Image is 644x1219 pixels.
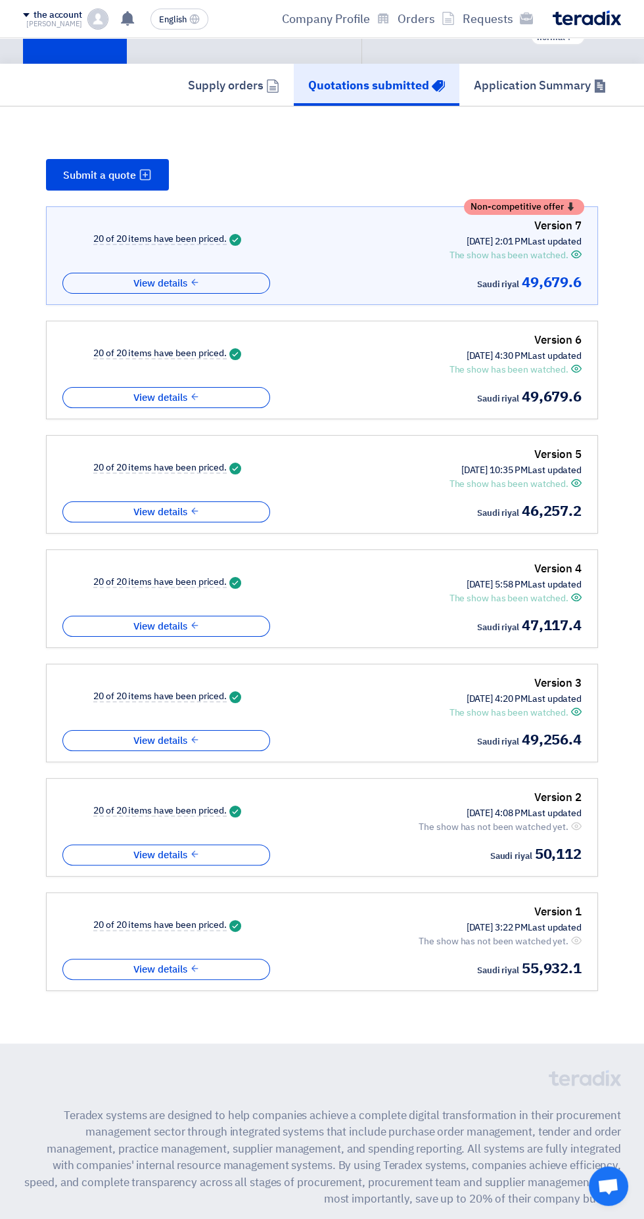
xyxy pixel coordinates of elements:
[62,616,270,637] button: View details
[534,332,582,348] font: Version 6
[522,957,582,979] font: 55,932.1
[62,730,270,752] button: View details
[449,591,568,605] font: The show has been watched.
[467,578,528,591] font: [DATE] 5:58 PM
[133,619,187,633] font: View details
[449,706,568,720] font: The show has been watched.
[477,964,519,977] font: Saudi riyal
[150,9,208,30] button: English
[62,273,270,294] button: View details
[528,463,582,477] font: Last updated
[93,689,227,703] font: 20 of 20 items have been priced.
[449,248,568,262] font: The show has been watched.
[467,806,528,820] font: [DATE] 4:08 PM
[461,463,528,477] font: [DATE] 10:35 PM
[419,820,568,834] font: The show has not been watched yet.
[522,614,582,636] font: 47,117.4
[467,692,528,706] font: [DATE] 4:20 PM
[522,386,582,407] font: 49,679.6
[528,349,582,363] font: Last updated
[477,392,519,405] font: Saudi riyal
[173,64,294,106] a: Supply orders
[534,675,582,691] font: Version 3
[528,578,582,591] font: Last updated
[534,904,582,920] font: Version 1
[93,232,227,246] font: 20 of 20 items have been priced.
[133,276,187,290] font: View details
[62,959,270,980] button: View details
[133,505,187,519] font: View details
[553,11,621,26] img: Teradix logo
[93,346,227,360] font: 20 of 20 items have been priced.
[477,507,519,519] font: Saudi riyal
[398,10,435,28] font: Orders
[490,850,532,862] font: Saudi riyal
[467,921,528,934] font: [DATE] 3:22 PM
[62,844,270,866] button: View details
[133,962,187,977] font: View details
[26,18,82,30] font: [PERSON_NAME]
[419,934,568,948] font: The show has not been watched yet.
[87,9,108,30] img: profile_test.png
[133,733,187,748] font: View details
[477,278,519,290] font: Saudi riyal
[459,3,537,34] a: Requests
[449,363,568,377] font: The show has been watched.
[62,387,270,409] button: View details
[63,168,136,183] font: Submit a quote
[46,159,169,191] button: Submit a quote
[522,271,582,293] font: 49,679.6
[535,843,582,865] font: 50,112
[159,13,187,26] font: English
[528,921,582,934] font: Last updated
[522,729,582,750] font: 49,256.4
[534,789,582,806] font: Version 2
[477,735,519,748] font: Saudi riyal
[93,918,227,932] font: 20 of 20 items have been priced.
[34,8,82,22] font: the account
[467,235,528,248] font: [DATE] 2:01 PM
[589,1166,628,1206] a: Open chat
[24,1107,621,1208] font: Teradex systems are designed to help companies achieve a complete digital transformation in their...
[133,390,187,405] font: View details
[459,64,621,106] a: Application Summary
[528,692,582,706] font: Last updated
[294,64,459,106] a: Quotations submitted
[282,10,370,28] font: Company Profile
[528,235,582,248] font: Last updated
[463,10,513,28] font: Requests
[534,561,582,577] font: Version 4
[522,500,582,522] font: 46,257.2
[467,349,528,363] font: [DATE] 4:30 PM
[308,76,429,94] font: Quotations submitted
[62,501,270,523] button: View details
[93,575,227,589] font: 20 of 20 items have been priced.
[477,621,519,633] font: Saudi riyal
[471,200,564,214] font: Non-competitive offer
[394,3,459,34] a: Orders
[534,218,582,234] font: Version 7
[93,804,227,817] font: 20 of 20 items have been priced.
[528,806,582,820] font: Last updated
[93,461,227,474] font: 20 of 20 items have been priced.
[534,446,582,463] font: Version 5
[474,76,591,94] font: Application Summary
[449,477,568,491] font: The show has been watched.
[133,848,187,862] font: View details
[188,76,264,94] font: Supply orders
